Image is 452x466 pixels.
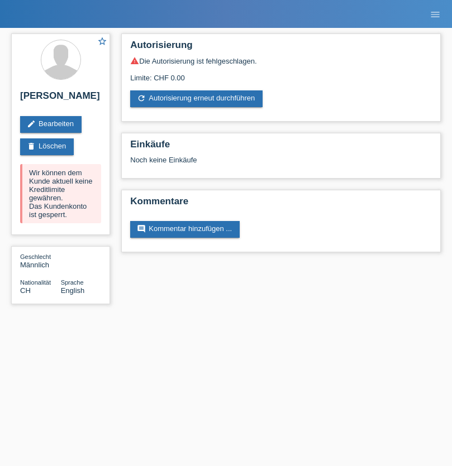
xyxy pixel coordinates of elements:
a: deleteLöschen [20,138,74,155]
div: Männlich [20,252,61,269]
h2: Autorisierung [130,40,432,56]
i: delete [27,142,36,151]
i: comment [137,224,146,233]
i: edit [27,119,36,128]
div: Die Autorisierung ist fehlgeschlagen. [130,56,432,65]
i: warning [130,56,139,65]
h2: Kommentare [130,196,432,213]
i: refresh [137,94,146,103]
span: Schweiz [20,286,31,295]
i: star_border [97,36,107,46]
div: Wir können dem Kunde aktuell keine Kreditlimite gewähren. Das Kundenkonto ist gesperrt. [20,164,101,223]
div: Noch keine Einkäufe [130,156,432,172]
h2: Einkäufe [130,139,432,156]
a: editBearbeiten [20,116,82,133]
a: commentKommentar hinzufügen ... [130,221,240,238]
i: menu [430,9,441,20]
span: English [61,286,85,295]
div: Limite: CHF 0.00 [130,65,432,82]
a: refreshAutorisierung erneut durchführen [130,90,263,107]
span: Nationalität [20,279,51,286]
span: Geschlecht [20,253,51,260]
a: menu [424,11,446,17]
a: star_border [97,36,107,48]
span: Sprache [61,279,84,286]
h2: [PERSON_NAME] [20,90,101,107]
